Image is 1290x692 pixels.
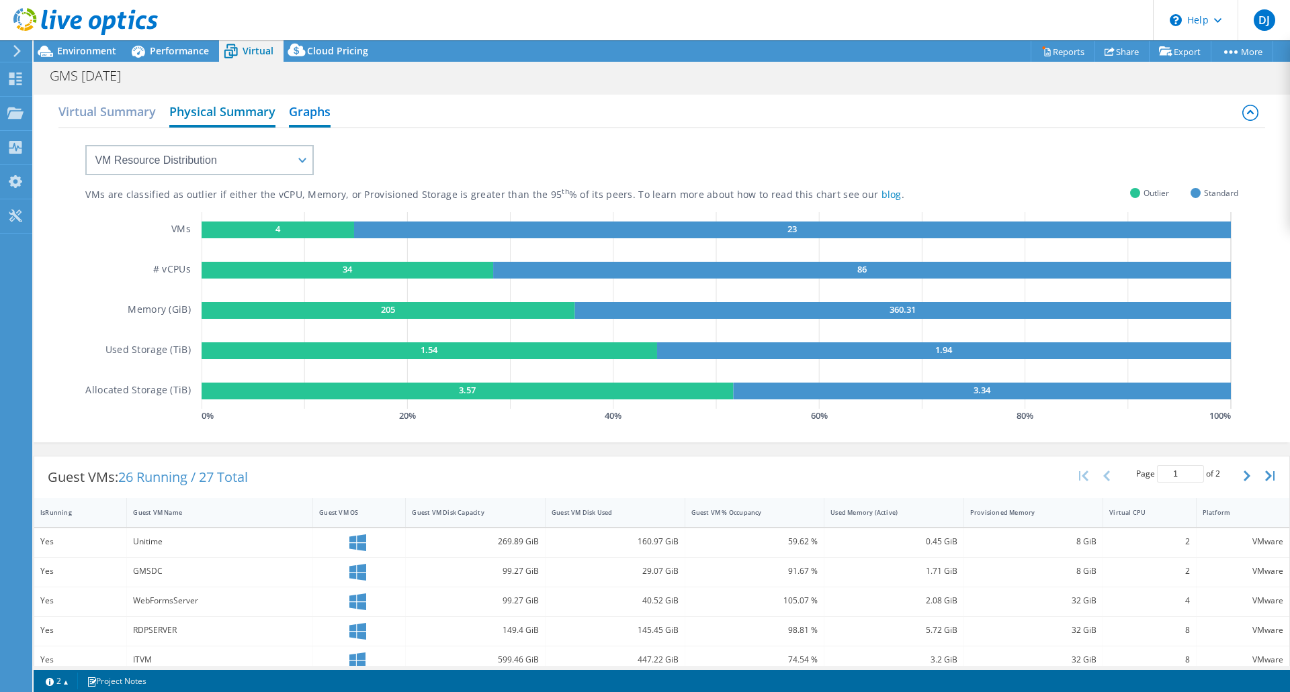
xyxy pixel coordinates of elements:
div: 105.07 % [691,593,818,608]
div: 4 [1109,593,1189,608]
a: Share [1094,41,1150,62]
div: VMware [1203,623,1283,638]
span: Page of [1136,465,1220,483]
text: 80 % [1017,409,1033,422]
text: 4 [275,223,281,235]
div: Guest VM Name [133,508,290,517]
div: 8 GiB [970,564,1097,579]
div: 2 [1109,534,1189,549]
div: Provisioned Memory [970,508,1081,517]
h1: GMS [DATE] [44,68,142,83]
div: 29.07 GiB [552,564,679,579]
div: IsRunning [40,508,104,517]
h5: # vCPUs [153,262,191,279]
div: Guest VM Disk Used [552,508,662,517]
a: 2 [36,673,78,689]
input: jump to page [1157,465,1204,483]
div: Platform [1203,508,1267,517]
div: ITVM [133,652,306,667]
h2: Graphs [289,98,331,128]
div: Guest VM OS [319,508,383,517]
div: 8 GiB [970,534,1097,549]
div: Yes [40,593,120,608]
text: 23 [787,223,797,235]
text: 3.34 [974,384,991,396]
div: Used Memory (Active) [830,508,941,517]
div: Yes [40,534,120,549]
div: 599.46 GiB [412,652,539,667]
div: 269.89 GiB [412,534,539,549]
span: DJ [1254,9,1275,31]
div: GMSDC [133,564,306,579]
text: 360.31 [890,303,916,315]
div: 91.67 % [691,564,818,579]
div: 8 [1109,623,1189,638]
svg: \n [1170,14,1182,26]
text: 86 [857,263,867,275]
text: 3.57 [459,384,476,396]
span: 26 Running / 27 Total [118,468,248,486]
div: Guest VM % Occupancy [691,508,802,517]
span: Standard [1204,185,1238,201]
div: 0.45 GiB [830,534,957,549]
text: 1.94 [935,344,953,356]
div: 2 [1109,564,1189,579]
svg: GaugeChartPercentageAxisTexta [202,409,1238,422]
div: 1.71 GiB [830,564,957,579]
h5: Used Storage (TiB) [105,342,191,359]
div: Guest VMs: [34,456,261,498]
a: Export [1149,41,1211,62]
div: VMs are classified as outlier if either the vCPU, Memory, or Provisioned Storage is greater than ... [85,189,972,201]
div: Virtual CPU [1109,508,1173,517]
div: 40.52 GiB [552,593,679,608]
div: 99.27 GiB [412,593,539,608]
text: 60 % [811,409,828,422]
div: 8 [1109,652,1189,667]
h2: Physical Summary [169,98,275,128]
div: 447.22 GiB [552,652,679,667]
span: 2 [1215,468,1220,479]
div: 32 GiB [970,593,1097,608]
span: Performance [150,44,209,57]
div: Yes [40,564,120,579]
a: Reports [1031,41,1095,62]
span: Cloud Pricing [307,44,368,57]
span: Outlier [1144,185,1169,201]
div: WebFormsServer [133,593,306,608]
a: blog [881,188,902,201]
div: 99.27 GiB [412,564,539,579]
text: 0 % [202,409,214,422]
text: 1.54 [421,344,438,356]
div: 32 GiB [970,623,1097,638]
div: 145.45 GiB [552,623,679,638]
text: 34 [343,263,353,275]
h5: VMs [171,221,191,238]
h5: Memory (GiB) [128,302,190,319]
div: 5.72 GiB [830,623,957,638]
div: VMware [1203,534,1283,549]
text: 20 % [399,409,416,422]
div: 59.62 % [691,534,818,549]
a: Project Notes [77,673,156,689]
text: 100 % [1209,409,1231,422]
div: RDPSERVER [133,623,306,638]
span: Virtual [243,44,273,57]
div: 74.54 % [691,652,818,667]
span: Environment [57,44,116,57]
h2: Virtual Summary [58,98,156,125]
text: 40 % [605,409,621,422]
div: 160.97 GiB [552,534,679,549]
div: 32 GiB [970,652,1097,667]
sup: th [562,187,569,196]
div: 98.81 % [691,623,818,638]
div: Yes [40,652,120,667]
a: More [1211,41,1273,62]
div: 3.2 GiB [830,652,957,667]
div: Yes [40,623,120,638]
text: 205 [381,303,395,315]
div: Guest VM Disk Capacity [412,508,523,517]
div: 2.08 GiB [830,593,957,608]
div: 149.4 GiB [412,623,539,638]
div: VMware [1203,652,1283,667]
h5: Allocated Storage (TiB) [85,383,190,399]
